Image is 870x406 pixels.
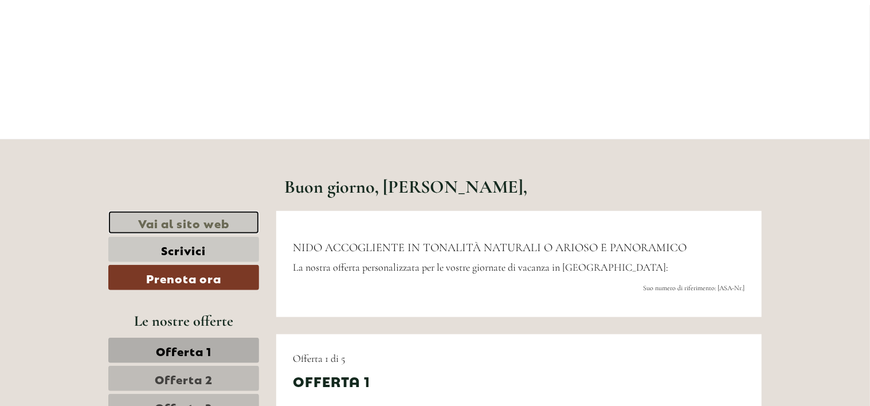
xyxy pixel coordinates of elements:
[9,31,159,66] div: Buon giorno, come possiamo aiutarla?
[108,237,259,262] a: Scrivici
[108,265,259,290] a: Prenota ora
[293,371,371,391] div: Offerta 1
[108,211,259,235] a: Vai al sito web
[17,33,153,42] div: [GEOGRAPHIC_DATA]
[293,241,687,255] span: NIDO ACCOGLIENTE IN TONALITÀ NATURALI O ARIOSO E PANORAMICO
[293,261,669,274] span: La nostra offerta personalizzata per le vostre giornate di vacanza in [GEOGRAPHIC_DATA]:
[384,297,452,322] button: Invia
[205,9,246,28] div: [DATE]
[156,342,211,358] span: Offerta 1
[293,352,346,365] span: Offerta 1 di 5
[108,310,259,331] div: Le nostre offerte
[643,284,744,292] span: Suo numero di riferimento: [ASA-Nr.]
[155,370,213,387] span: Offerta 2
[285,177,528,197] h1: Buon giorno, [PERSON_NAME],
[17,56,153,64] small: 11:46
